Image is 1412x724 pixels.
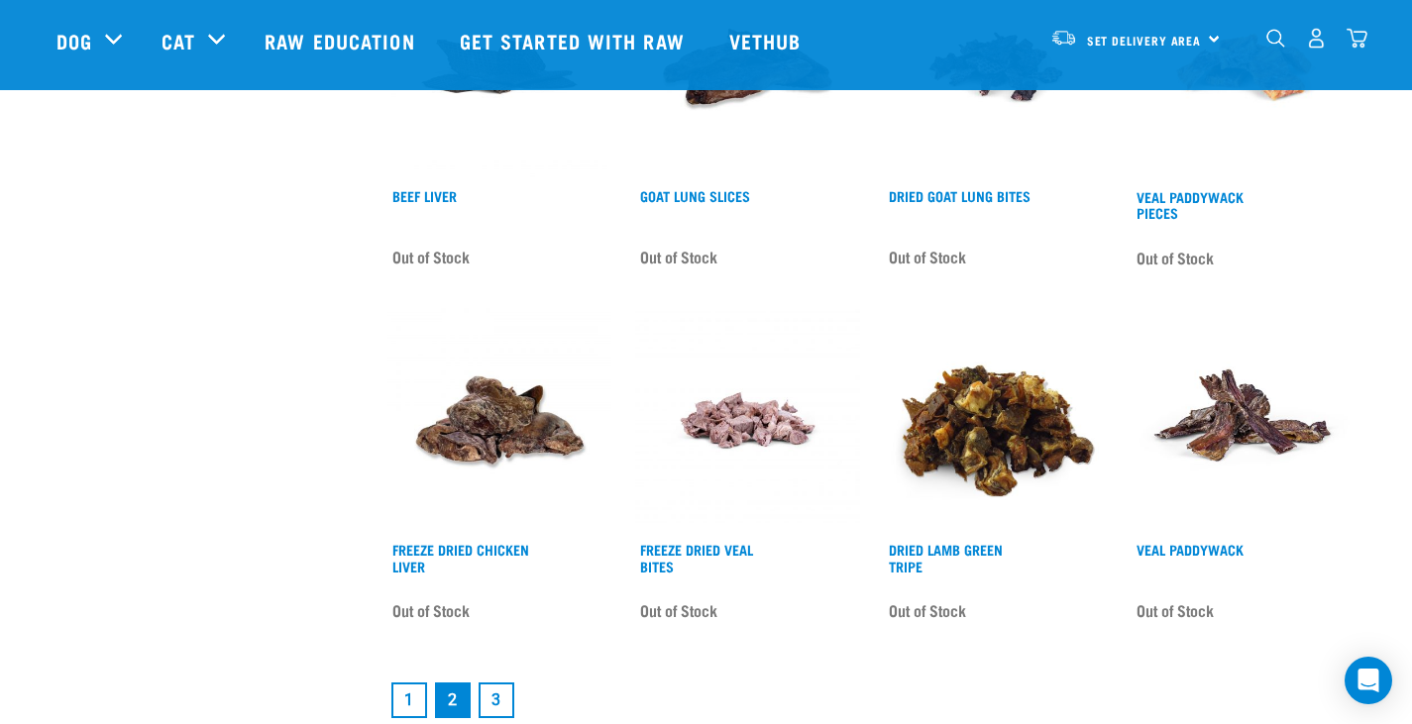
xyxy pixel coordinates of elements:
div: Open Intercom Messenger [1345,657,1392,704]
a: Goat Lung Slices [640,192,750,199]
a: Veal Paddywack Pieces [1137,193,1244,216]
span: Out of Stock [640,242,717,271]
a: Beef Liver [392,192,457,199]
a: Goto page 3 [479,682,514,718]
span: Out of Stock [889,242,966,271]
img: user.png [1306,28,1327,49]
img: home-icon@2x.png [1347,28,1367,49]
img: Pile Of Dried Lamb Tripe For Pets [884,308,1109,533]
span: Out of Stock [1137,595,1214,625]
a: Get started with Raw [440,1,709,80]
span: Out of Stock [640,595,717,625]
img: Dried Veal Bites 1698 [635,308,860,533]
a: Goto page 1 [391,682,427,718]
a: Dog [56,26,92,55]
span: Out of Stock [392,595,470,625]
a: Page 2 [435,682,471,718]
a: Vethub [709,1,826,80]
a: Dried Goat Lung Bites [889,192,1031,199]
span: Out of Stock [1137,243,1214,272]
img: 16327 [387,308,612,533]
a: Freeze Dried Veal Bites [640,546,753,569]
a: Cat [162,26,195,55]
nav: pagination [387,678,1357,722]
a: Dried Lamb Green Tripe [889,546,1003,569]
img: home-icon-1@2x.png [1266,29,1285,48]
span: Set Delivery Area [1087,37,1202,44]
span: Out of Stock [392,242,470,271]
span: Out of Stock [889,595,966,625]
a: Freeze Dried Chicken Liver [392,546,529,569]
img: Stack of Veal Paddywhack For Pets [1132,308,1357,533]
a: Veal Paddywack [1137,546,1244,553]
a: Raw Education [245,1,439,80]
img: van-moving.png [1050,29,1077,47]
